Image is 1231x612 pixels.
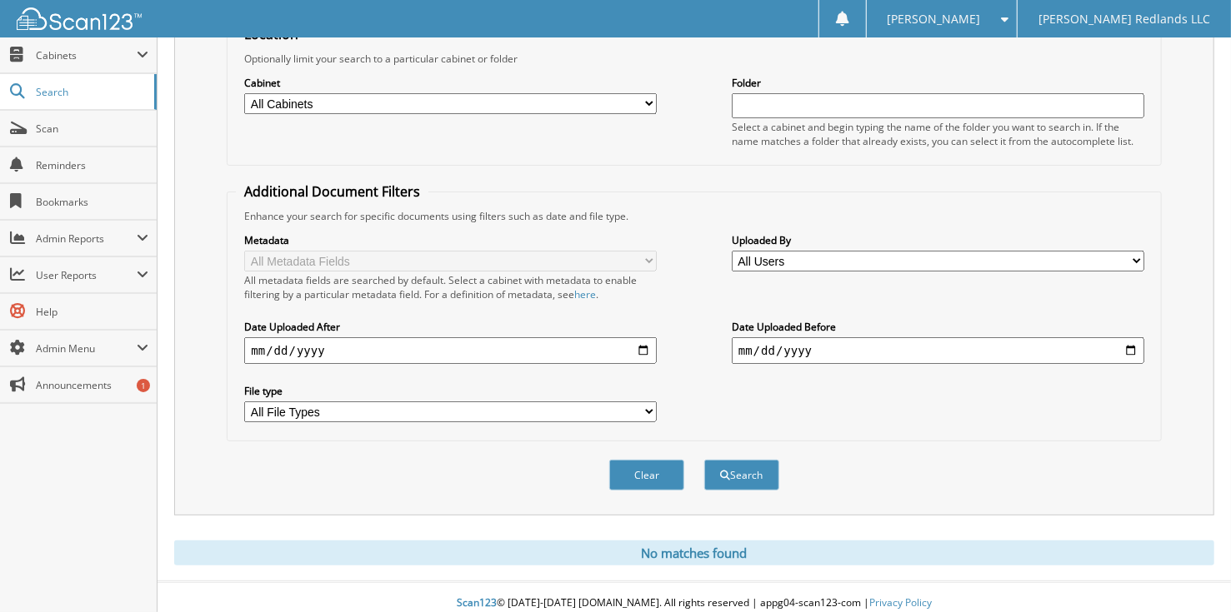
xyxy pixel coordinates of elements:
div: Select a cabinet and begin typing the name of the folder you want to search in. If the name match... [732,120,1144,148]
span: Search [36,85,146,99]
span: Admin Menu [36,341,137,356]
div: No matches found [174,540,1214,565]
span: Scan123 [457,595,497,610]
span: Help [36,305,148,319]
label: Date Uploaded After [244,320,657,334]
legend: Additional Document Filters [236,182,428,201]
span: [PERSON_NAME] Redlands LLC [1038,14,1210,24]
input: end [732,337,1144,364]
span: Admin Reports [36,231,137,246]
iframe: Chat Widget [1148,532,1231,612]
div: Enhance your search for specific documents using filters such as date and file type. [236,209,1152,223]
span: Reminders [36,158,148,172]
label: Date Uploaded Before [732,320,1144,334]
input: start [244,337,657,364]
button: Search [704,460,779,490]
div: Optionally limit your search to a particular cabinet or folder [236,52,1152,66]
label: Metadata [244,233,657,247]
label: Uploaded By [732,233,1144,247]
span: [PERSON_NAME] [888,14,981,24]
a: Privacy Policy [869,595,932,610]
div: 1 [137,379,150,392]
label: File type [244,384,657,398]
span: User Reports [36,268,137,282]
span: Scan [36,122,148,136]
label: Cabinet [244,76,657,90]
label: Folder [732,76,1144,90]
button: Clear [609,460,684,490]
span: Cabinets [36,48,137,62]
img: scan123-logo-white.svg [17,7,142,30]
span: Bookmarks [36,195,148,209]
div: All metadata fields are searched by default. Select a cabinet with metadata to enable filtering b... [244,273,657,301]
span: Announcements [36,378,148,392]
a: here [574,287,596,301]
